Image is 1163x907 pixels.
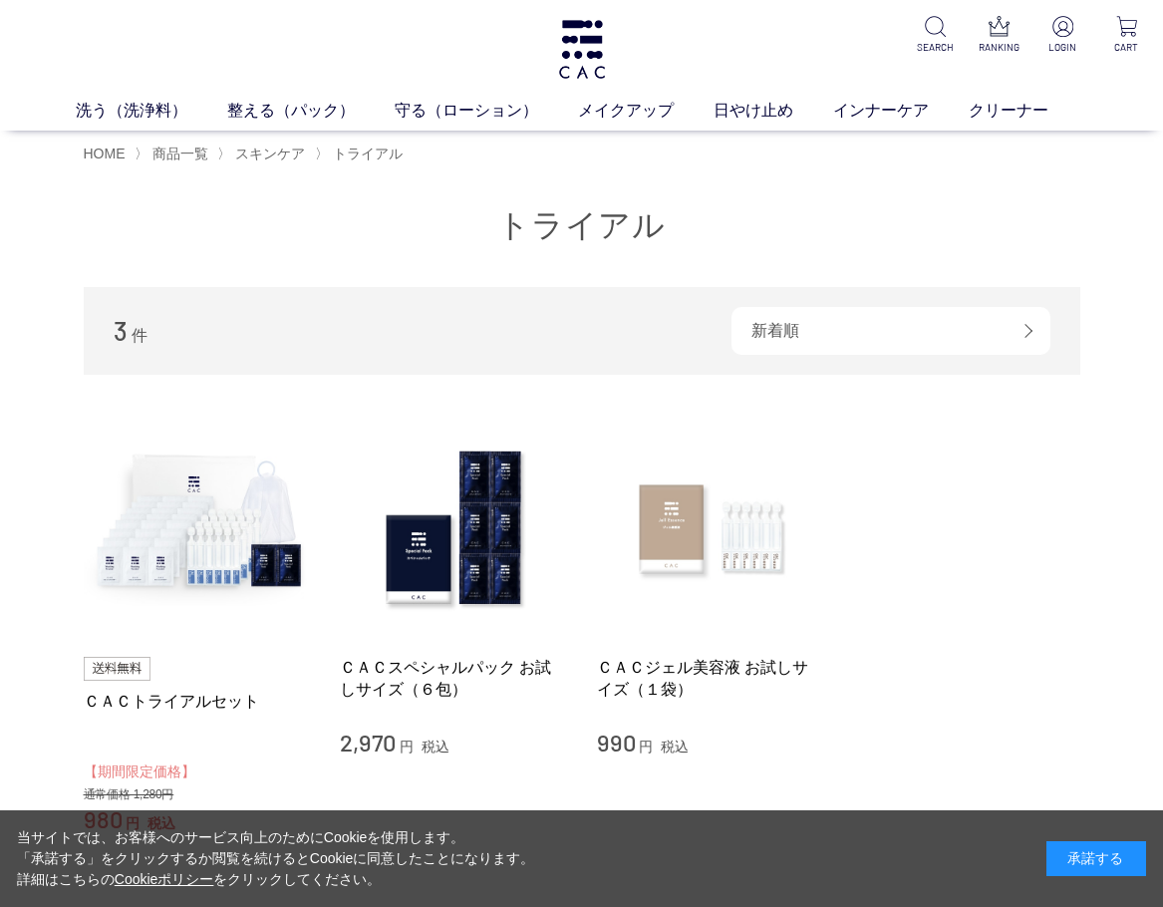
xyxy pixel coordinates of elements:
span: 件 [132,327,147,344]
li: 〉 [315,145,408,163]
a: クリーナー [969,99,1088,123]
span: 990 [597,728,636,756]
a: 洗う（洗浄料） [76,99,227,123]
span: 円 [400,739,414,755]
a: ＣＡＣジェル美容液 お試しサイズ（１袋） [597,657,824,700]
a: SEARCH [915,16,956,55]
div: 当サイトでは、お客様へのサービス向上のためにCookieを使用します。 「承諾する」をクリックするか閲覧を続けるとCookieに同意したことになります。 詳細はこちらの をクリックしてください。 [17,827,535,890]
a: トライアル [329,146,403,161]
span: 税込 [422,739,449,755]
span: スキンケア [235,146,305,161]
img: logo [556,20,608,79]
img: ＣＡＣジェル美容液 お試しサイズ（１袋） [597,415,824,642]
div: 通常価格 1,280円 [84,787,311,803]
p: RANKING [979,40,1019,55]
img: 送料無料 [84,657,151,681]
li: 〉 [135,145,213,163]
img: ＣＡＣスペシャルパック お試しサイズ（６包） [340,415,567,642]
a: 商品一覧 [148,146,208,161]
a: ＣＡＣトライアルセット [84,691,311,712]
p: LOGIN [1042,40,1083,55]
a: 日やけ止め [714,99,833,123]
span: 3 [114,315,128,346]
div: 【期間限定価格】 [84,760,311,783]
a: 整える（パック） [227,99,395,123]
li: 〉 [217,145,310,163]
a: 守る（ローション） [395,99,578,123]
span: 商品一覧 [152,146,208,161]
span: 円 [639,739,653,755]
span: 2,970 [340,728,396,756]
p: CART [1106,40,1147,55]
a: HOME [84,146,126,161]
span: 980 [84,804,123,833]
a: Cookieポリシー [115,871,214,887]
a: インナーケア [833,99,969,123]
a: LOGIN [1042,16,1083,55]
div: 新着順 [731,307,1050,355]
p: SEARCH [915,40,956,55]
a: メイクアップ [578,99,714,123]
div: 承諾する [1046,841,1146,876]
span: 税込 [661,739,689,755]
h1: トライアル [84,204,1080,247]
a: スキンケア [231,146,305,161]
span: トライアル [333,146,403,161]
a: ＣＡＣスペシャルパック お試しサイズ（６包） [340,657,567,700]
img: ＣＡＣトライアルセット [84,415,311,642]
a: CART [1106,16,1147,55]
a: RANKING [979,16,1019,55]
